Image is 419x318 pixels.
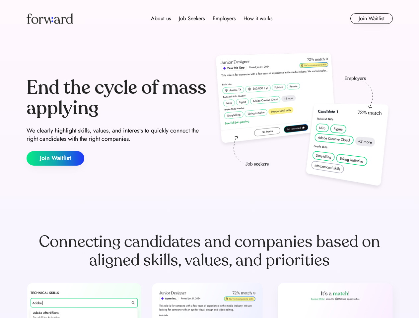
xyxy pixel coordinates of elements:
img: Forward logo [27,13,73,24]
div: Job Seekers [179,15,205,23]
button: Join Waitlist [27,151,84,166]
button: Join Waitlist [350,13,393,24]
div: About us [151,15,171,23]
div: End the cycle of mass applying [27,78,207,118]
div: We clearly highlight skills, values, and interests to quickly connect the right candidates with t... [27,127,207,143]
div: Employers [213,15,236,23]
div: Connecting candidates and companies based on aligned skills, values, and priorities [27,233,393,270]
img: hero-image.png [212,50,393,193]
div: How it works [244,15,272,23]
